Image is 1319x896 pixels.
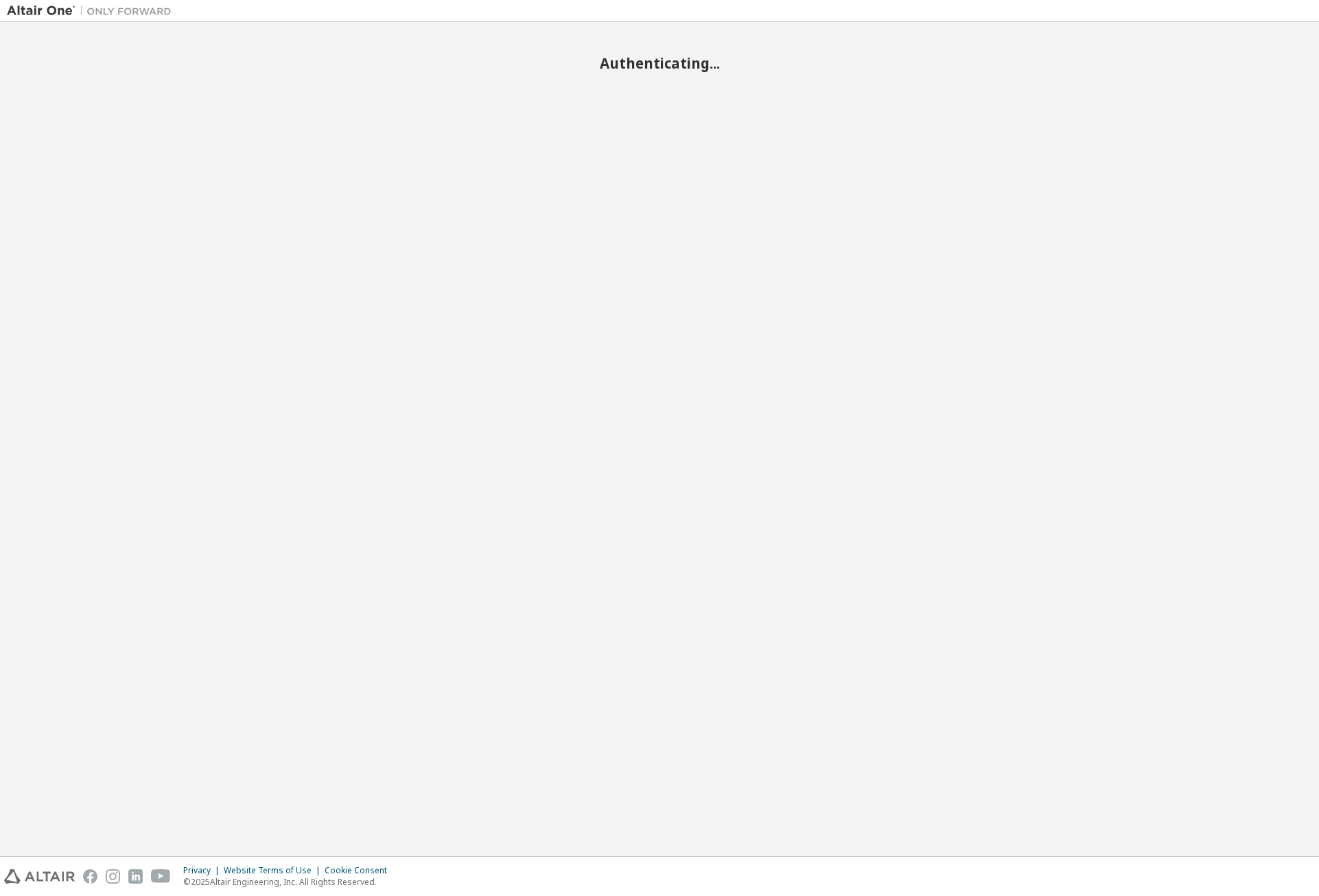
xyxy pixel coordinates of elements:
img: Altair One [7,4,178,18]
img: altair_logo.svg [4,869,75,884]
img: linkedin.svg [128,869,143,884]
img: instagram.svg [106,869,120,884]
div: Cookie Consent [325,865,395,876]
h2: Authenticating... [7,54,1312,72]
div: Website Terms of Use [224,865,325,876]
img: youtube.svg [151,869,171,884]
p: © 2025 Altair Engineering, Inc. All Rights Reserved. [183,876,395,888]
div: Privacy [183,865,224,876]
img: facebook.svg [83,869,97,884]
